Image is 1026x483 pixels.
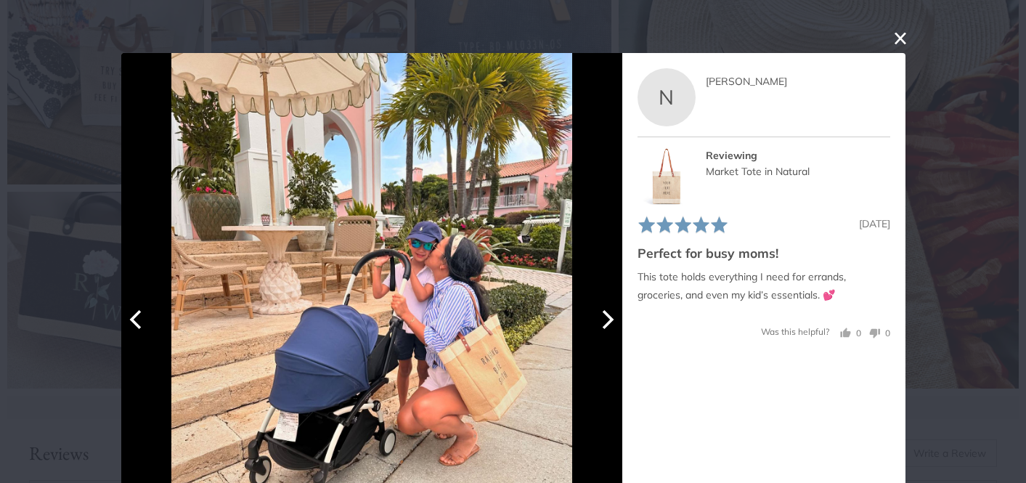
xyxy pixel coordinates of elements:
div: Reviewing [705,147,889,163]
span: [PERSON_NAME] [705,75,786,88]
button: No [863,326,890,340]
img: Market Tote in Natural [638,147,696,206]
h2: Perfect for busy moms! [638,244,890,262]
p: This tote holds everything I need for errands, groceries, and even my kid’s essentials. 💕 [638,268,890,304]
button: Next [590,304,622,336]
div: N [638,68,696,126]
button: close this modal window [892,30,909,47]
a: Market Tote in Natural [705,165,809,178]
button: Previous [121,304,153,336]
button: Yes [840,326,861,340]
span: Was this helpful? [761,326,829,337]
span: [DATE] [859,217,890,230]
